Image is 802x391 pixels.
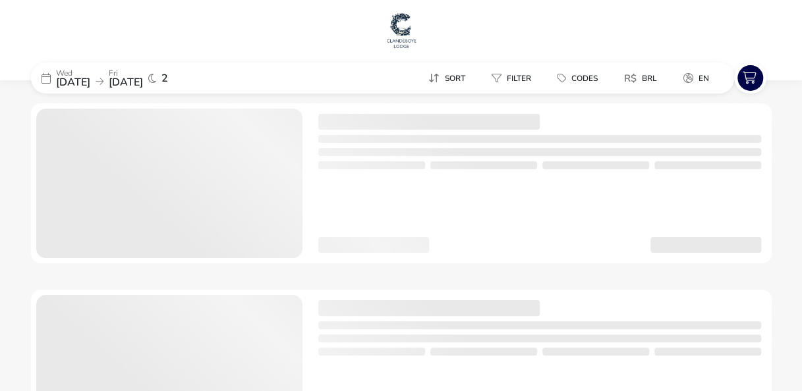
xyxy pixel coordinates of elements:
span: Codes [571,73,598,84]
span: Sort [445,73,465,84]
span: Filter [507,73,531,84]
button: en [673,68,720,88]
naf-pibe-menu-bar-item: Codes [547,68,614,88]
button: Filter [481,68,542,88]
span: [DATE] [109,75,143,90]
button: R$BRL [614,68,668,88]
p: Fri [109,69,143,77]
span: 2 [161,73,168,84]
div: Wed[DATE]Fri[DATE]2 [31,63,229,93]
p: Wed [56,69,90,77]
naf-pibe-menu-bar-item: R$BRL [614,68,673,88]
i: R$ [624,72,637,85]
button: Codes [547,68,608,88]
button: Sort [418,68,476,88]
naf-pibe-menu-bar-item: en [673,68,725,88]
img: Main Website [385,11,418,50]
span: BRL [642,73,657,84]
span: en [699,73,709,84]
naf-pibe-menu-bar-item: Filter [481,68,547,88]
naf-pibe-menu-bar-item: Sort [418,68,481,88]
span: [DATE] [56,75,90,90]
